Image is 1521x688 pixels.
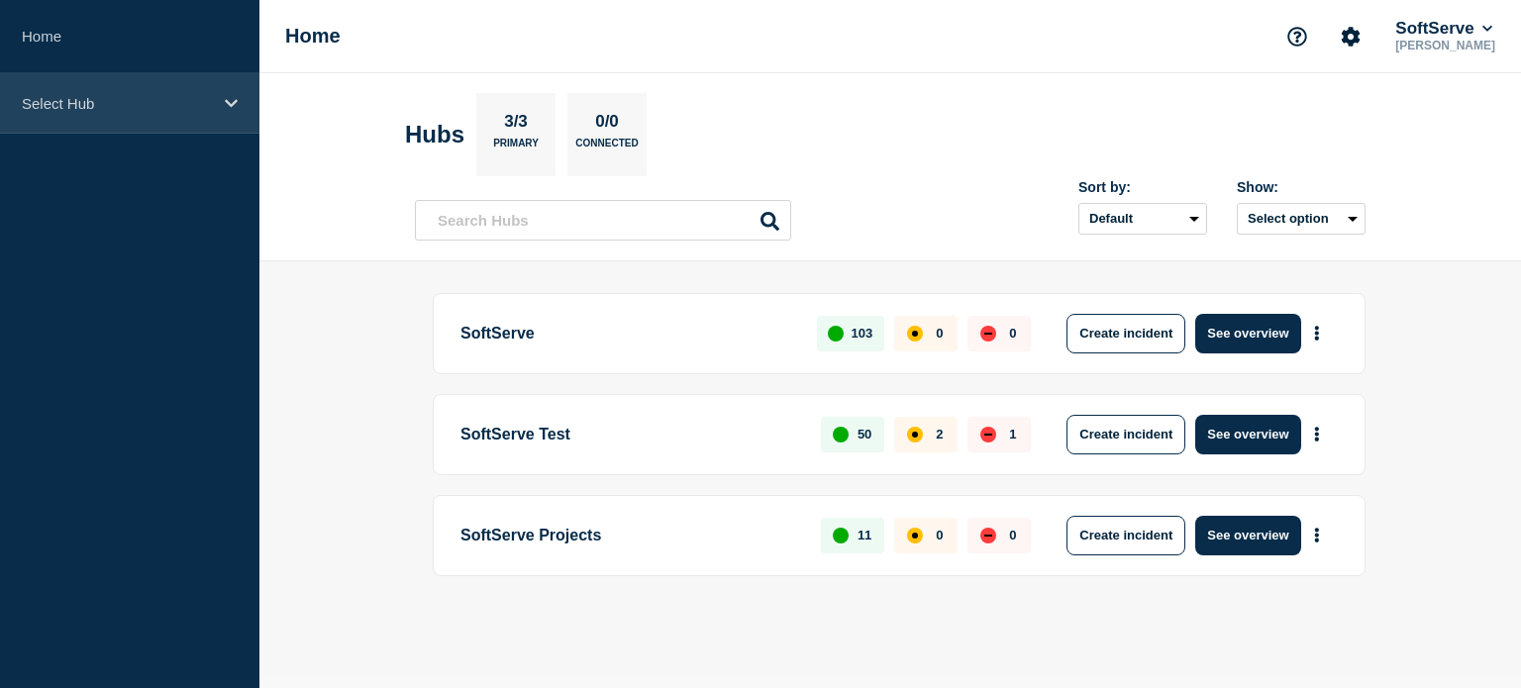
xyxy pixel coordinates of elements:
[1391,39,1499,52] p: [PERSON_NAME]
[497,112,536,138] p: 3/3
[575,138,638,158] p: Connected
[22,95,212,112] p: Select Hub
[405,121,464,148] h2: Hubs
[852,326,873,341] p: 103
[1066,314,1185,353] button: Create incident
[858,528,871,542] p: 11
[936,528,943,542] p: 0
[1078,203,1207,235] select: Sort by
[1391,19,1496,39] button: SoftServe
[1009,326,1016,341] p: 0
[980,427,996,442] div: down
[460,314,794,353] p: SoftServe
[1304,416,1330,452] button: More actions
[907,326,923,342] div: affected
[1237,203,1366,235] button: Select option
[858,427,871,442] p: 50
[907,427,923,442] div: affected
[1276,16,1318,57] button: Support
[980,528,996,543] div: down
[588,112,627,138] p: 0/0
[1009,528,1016,542] p: 0
[1237,179,1366,195] div: Show:
[285,25,341,48] h1: Home
[493,138,539,158] p: Primary
[907,528,923,543] div: affected
[1078,179,1207,195] div: Sort by:
[1195,314,1300,353] button: See overview
[833,427,849,442] div: up
[980,326,996,342] div: down
[1066,516,1185,555] button: Create incident
[1304,315,1330,351] button: More actions
[1066,415,1185,454] button: Create incident
[1330,16,1371,57] button: Account settings
[415,200,791,241] input: Search Hubs
[460,415,798,454] p: SoftServe Test
[828,326,844,342] div: up
[1195,415,1300,454] button: See overview
[936,427,943,442] p: 2
[833,528,849,543] div: up
[936,326,943,341] p: 0
[1304,517,1330,553] button: More actions
[1009,427,1016,442] p: 1
[460,516,798,555] p: SoftServe Projects
[1195,516,1300,555] button: See overview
